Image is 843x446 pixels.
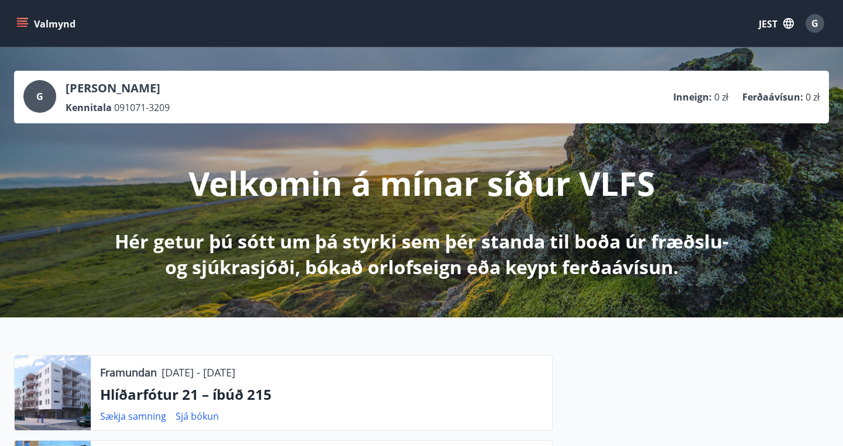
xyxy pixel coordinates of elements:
font: JEST [759,18,777,30]
font: Sjá bókun [176,410,219,423]
font: G [36,90,43,103]
font: Inneign [673,91,709,103]
font: 0 zł [806,91,820,103]
font: [DATE] - [DATE] [162,365,235,379]
font: Hlíðarfótur 21 – íbúð 215 [100,385,272,404]
button: JEST [754,12,799,34]
button: G [801,9,829,37]
font: 091071-3209 [114,101,170,114]
font: : [709,91,712,103]
button: menu [14,13,80,34]
font: Velkomin á mínar síður VLFS [189,161,655,205]
font: Framundan [100,365,157,379]
font: Ferðaávísun [742,91,800,103]
font: [PERSON_NAME] [66,80,160,96]
font: G [811,17,818,30]
font: Hér getur þú sótt um þá styrki sem þér standa til boða úr fræðslu- og sjúkrasjóði, bókað orlofsei... [115,229,728,279]
font: 0 zł [714,91,728,103]
font: : [800,91,803,103]
font: Kennitala [66,101,112,114]
font: Valmynd [34,18,76,30]
font: Sækja samning [100,410,166,423]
